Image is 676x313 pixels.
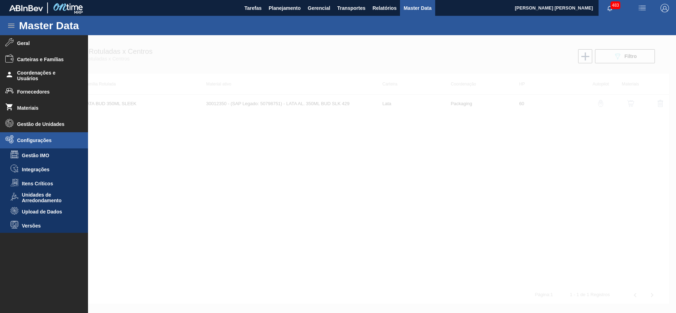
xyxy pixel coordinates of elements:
[269,4,301,12] span: Planejamento
[638,4,646,12] img: userActions
[661,4,669,12] img: Logout
[611,1,620,9] span: 483
[22,167,76,172] span: Integrações
[9,5,43,11] img: TNhmsLtSVTkK8tSr43FrP2fwEKptu5GPRR3wAAAABJRU5ErkJggg==
[17,89,75,95] span: Fornecedores
[599,3,621,13] button: Notificações
[22,223,76,229] span: Versões
[17,57,75,62] span: Carteiras e Famílias
[17,105,75,111] span: Materiais
[22,181,76,186] span: Itens Críticos
[22,153,76,158] span: Gestão IMO
[308,4,330,12] span: Gerencial
[17,40,75,46] span: Geral
[22,209,76,215] span: Upload de Dados
[19,21,144,30] h1: Master Data
[17,138,75,143] span: Configurações
[17,70,75,81] span: Coordenações e Usuários
[403,4,431,12] span: Master Data
[244,4,262,12] span: Tarefas
[373,4,396,12] span: Relatórios
[337,4,365,12] span: Transportes
[17,121,75,127] span: Gestão de Unidades
[22,192,76,203] span: Unidades de Arredondamento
